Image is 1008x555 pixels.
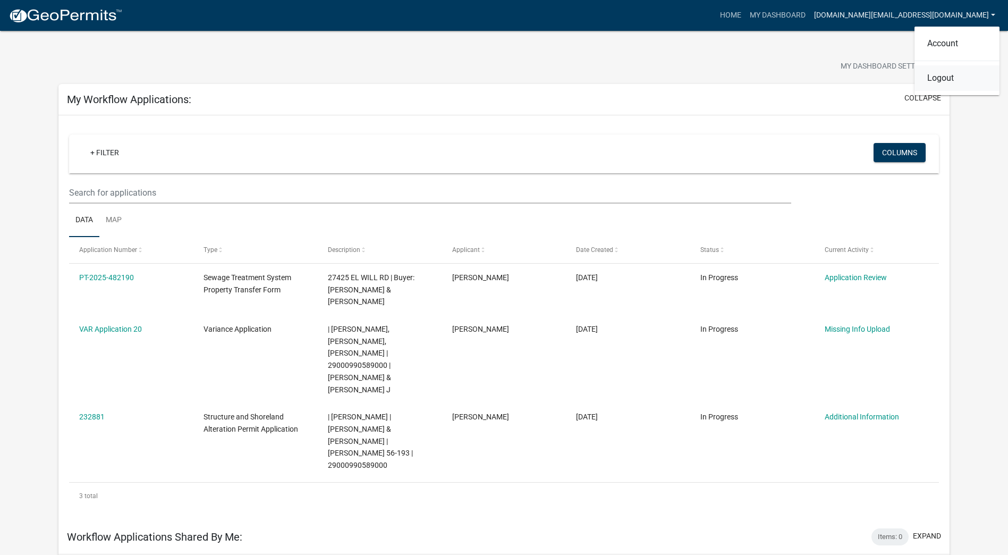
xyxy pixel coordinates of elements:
[328,413,413,469] span: | Alexis Newark | TROYER,STEVEN J & RENAE J | Ethel 56-193 | 29000990589000
[874,143,926,162] button: Columns
[69,483,939,509] div: 3 total
[914,65,999,91] a: Logout
[810,5,999,26] a: [DOMAIN_NAME][EMAIL_ADDRESS][DOMAIN_NAME]
[99,204,128,238] a: Map
[566,237,690,263] datatable-header-cell: Date Created
[825,325,890,333] a: Missing Info Upload
[67,93,191,106] h5: My Workflow Applications:
[576,246,613,254] span: Date Created
[452,273,509,282] span: Steven J Troyer
[82,143,128,162] a: + Filter
[193,237,318,263] datatable-header-cell: Type
[700,325,738,333] span: In Progress
[328,246,360,254] span: Description
[69,237,193,263] datatable-header-cell: Application Number
[576,325,598,333] span: 04/22/2024
[204,325,272,333] span: Variance Application
[69,204,99,238] a: Data
[576,413,598,421] span: 03/14/2024
[904,93,941,104] button: collapse
[58,115,950,520] div: collapse
[914,27,999,95] div: [DOMAIN_NAME][EMAIL_ADDRESS][DOMAIN_NAME]
[69,182,791,204] input: Search for applications
[318,237,442,263] datatable-header-cell: Description
[825,246,869,254] span: Current Activity
[746,5,810,26] a: My Dashboard
[832,56,955,77] button: My Dashboard Settingssettings
[67,531,242,543] h5: Workflow Applications Shared By Me:
[716,5,746,26] a: Home
[79,325,142,333] a: VAR Application 20
[825,413,899,421] a: Additional Information
[204,246,217,254] span: Type
[328,273,414,306] span: 27425 EL WILL RD | Buyer: Steven J. & Renae J. Troyer
[690,237,815,263] datatable-header-cell: Status
[204,413,298,433] span: Structure and Shoreland Alteration Permit Application
[841,61,932,73] span: My Dashboard Settings
[79,273,134,282] a: PT-2025-482190
[825,273,887,282] a: Application Review
[871,528,909,545] div: Items: 0
[442,237,566,263] datatable-header-cell: Applicant
[79,413,105,421] a: 232881
[700,273,738,282] span: In Progress
[700,246,719,254] span: Status
[914,31,999,56] a: Account
[79,246,137,254] span: Application Number
[452,246,480,254] span: Applicant
[576,273,598,282] span: 09/22/2025
[913,531,941,542] button: expand
[204,273,291,294] span: Sewage Treatment System Property Transfer Form
[815,237,939,263] datatable-header-cell: Current Activity
[452,325,509,333] span: Steven J Troyer
[452,413,509,421] span: Steven J Troyer
[700,413,738,421] span: In Progress
[328,325,391,394] span: | Amy Busko, Christopher LeClair, Kyle Westergard | 29000990589000 | TROYER,STEVEN J & RENAE J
